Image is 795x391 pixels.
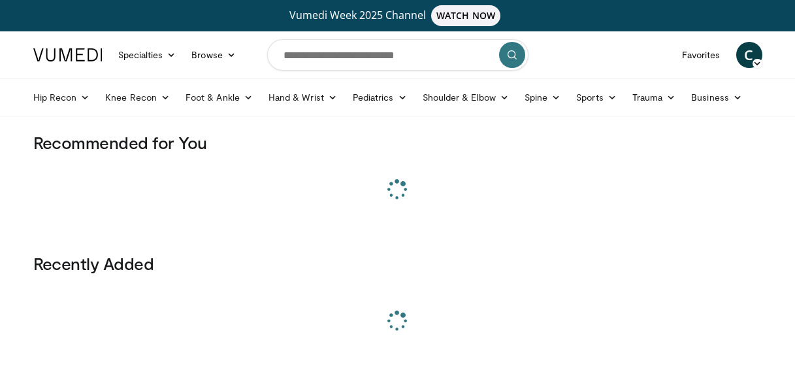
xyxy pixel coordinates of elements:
[25,84,98,110] a: Hip Recon
[568,84,625,110] a: Sports
[683,84,750,110] a: Business
[415,84,517,110] a: Shoulder & Elbow
[517,84,568,110] a: Spine
[267,39,528,71] input: Search topics, interventions
[35,5,760,26] a: Vumedi Week 2025 ChannelWATCH NOW
[33,132,762,153] h3: Recommended for You
[33,253,762,274] h3: Recently Added
[33,48,103,61] img: VuMedi Logo
[178,84,261,110] a: Foot & Ankle
[736,42,762,68] a: C
[97,84,178,110] a: Knee Recon
[625,84,684,110] a: Trauma
[110,42,184,68] a: Specialties
[674,42,728,68] a: Favorites
[345,84,415,110] a: Pediatrics
[261,84,345,110] a: Hand & Wrist
[184,42,244,68] a: Browse
[431,5,500,26] span: WATCH NOW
